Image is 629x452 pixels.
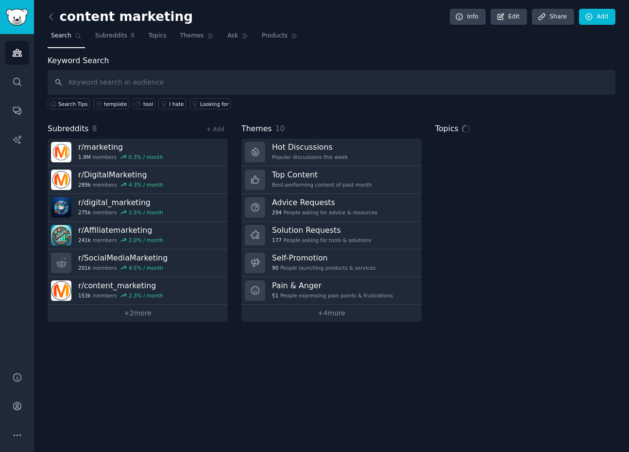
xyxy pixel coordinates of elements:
div: Best-performing content of past month [272,181,372,188]
img: Affiliatemarketing [51,225,71,245]
a: r/marketing1.9Mmembers0.3% / month [48,139,228,166]
a: +4more [241,305,422,322]
a: r/digital_marketing275kmembers2.5% / month [48,194,228,222]
a: Edit [491,9,527,25]
div: members [78,264,168,271]
span: 90 [272,264,278,271]
span: Search [51,32,71,40]
a: Share [532,9,574,25]
a: Looking for [189,98,231,109]
h3: Top Content [272,170,372,180]
a: Themes [177,28,218,48]
input: Keyword search in audience [48,70,615,95]
span: 153k [78,292,91,299]
h3: r/ SocialMediaMarketing [78,253,168,263]
div: People asking for tools & solutions [272,237,371,243]
span: Products [262,32,288,40]
a: r/content_marketing153kmembers2.3% / month [48,277,228,305]
a: Search [48,28,85,48]
span: Subreddits [48,123,89,135]
div: 2.0 % / month [129,237,163,243]
a: Self-Promotion90People launching products & services [241,249,422,277]
div: 4.3 % / month [129,181,163,188]
a: Ask [224,28,252,48]
div: I hate [169,101,184,107]
a: +2more [48,305,228,322]
a: r/Affiliatemarketing241kmembers2.0% / month [48,222,228,249]
a: Info [450,9,486,25]
span: Themes [180,32,204,40]
span: 201k [78,264,91,271]
span: 1.9M [78,154,91,160]
span: Subreddits [95,32,127,40]
div: Popular discussions this week [272,154,348,160]
a: Hot DiscussionsPopular discussions this week [241,139,422,166]
span: 10 [275,124,285,133]
a: r/DigitalMarketing289kmembers4.3% / month [48,166,228,194]
h3: Hot Discussions [272,142,348,152]
a: Topics [145,28,170,48]
div: People expressing pain points & frustrations [272,292,393,299]
span: Search Tips [58,101,88,107]
span: 8 [92,124,97,133]
h3: Self-Promotion [272,253,376,263]
div: 0.3 % / month [129,154,163,160]
h3: r/ DigitalMarketing [78,170,163,180]
span: 289k [78,181,91,188]
span: 294 [272,209,282,216]
a: I hate [158,98,186,109]
img: content_marketing [51,280,71,301]
div: members [78,209,163,216]
h3: r/ marketing [78,142,163,152]
div: People launching products & services [272,264,376,271]
span: 51 [272,292,278,299]
span: 8 [131,32,135,40]
a: Advice Requests294People asking for advice & resources [241,194,422,222]
img: DigitalMarketing [51,170,71,190]
a: + Add [206,126,224,133]
h3: Pain & Anger [272,280,393,291]
div: members [78,154,163,160]
div: members [78,237,163,243]
span: 241k [78,237,91,243]
div: template [104,101,127,107]
a: tool [133,98,155,109]
span: Ask [227,32,238,40]
div: members [78,181,163,188]
span: Topics [435,123,459,135]
a: template [93,98,129,109]
span: Topics [148,32,166,40]
div: 4.5 % / month [129,264,163,271]
img: GummySearch logo [6,9,28,26]
img: marketing [51,142,71,162]
h3: r/ content_marketing [78,280,163,291]
h3: r/ Affiliatemarketing [78,225,163,235]
h3: Solution Requests [272,225,371,235]
span: 177 [272,237,282,243]
div: members [78,292,163,299]
h3: Advice Requests [272,197,377,208]
a: Subreddits8 [92,28,138,48]
button: Search Tips [48,98,90,109]
a: Products [258,28,301,48]
span: 275k [78,209,91,216]
img: digital_marketing [51,197,71,218]
label: Keyword Search [48,56,109,65]
div: Looking for [200,101,229,107]
div: 2.5 % / month [129,209,163,216]
a: Top ContentBest-performing content of past month [241,166,422,194]
div: tool [143,101,153,107]
a: Add [579,9,615,25]
h3: r/ digital_marketing [78,197,163,208]
a: Pain & Anger51People expressing pain points & frustrations [241,277,422,305]
div: 2.3 % / month [129,292,163,299]
h2: content marketing [48,9,193,25]
div: People asking for advice & resources [272,209,377,216]
span: Themes [241,123,272,135]
a: Solution Requests177People asking for tools & solutions [241,222,422,249]
a: r/SocialMediaMarketing201kmembers4.5% / month [48,249,228,277]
